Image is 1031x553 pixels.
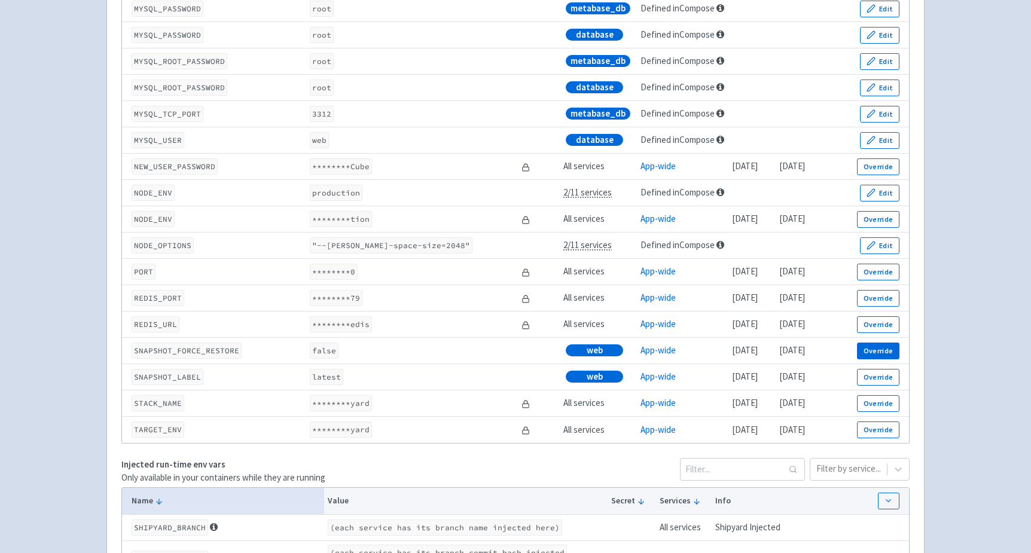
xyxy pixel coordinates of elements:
[132,132,184,148] code: MYSQL_USER
[132,395,184,411] code: STACK_NAME
[611,494,651,507] button: Secret
[640,371,676,382] a: App-wide
[860,53,899,70] button: Edit
[640,2,715,14] a: Defined in Compose
[732,371,758,382] time: [DATE]
[132,421,184,438] code: TARGET_ENV
[712,488,795,515] th: Info
[857,290,899,307] button: Override
[132,27,203,43] code: MYSQL_PASSWORD
[132,185,175,201] code: NODE_ENV
[860,185,899,201] button: Edit
[132,106,203,122] code: MYSQL_TCP_PORT
[576,81,614,93] span: database
[132,80,227,96] code: MYSQL_ROOT_PASSWORD
[779,160,805,172] time: [DATE]
[132,211,175,227] code: NODE_ENV
[640,160,676,172] a: App-wide
[732,265,758,277] time: [DATE]
[310,185,362,201] code: production
[576,29,614,41] span: database
[732,344,758,356] time: [DATE]
[655,514,712,540] td: All services
[732,397,758,408] time: [DATE]
[660,494,708,507] button: Services
[860,237,899,254] button: Edit
[712,514,795,540] td: Shipyard Injected
[640,81,715,93] a: Defined in Compose
[857,158,899,175] button: Override
[560,259,637,285] td: All services
[860,132,899,149] button: Edit
[571,108,626,120] span: metabase_db
[640,292,676,303] a: App-wide
[640,134,715,145] a: Defined in Compose
[310,369,343,385] code: latest
[324,488,608,515] th: Value
[779,213,805,224] time: [DATE]
[860,1,899,17] button: Edit
[560,417,637,443] td: All services
[310,1,334,17] code: root
[860,80,899,96] button: Edit
[857,211,899,228] button: Override
[563,239,612,250] span: 2/11 services
[571,2,626,14] span: metabase_db
[132,158,218,175] code: NEW_USER_PASSWORD
[640,29,715,40] a: Defined in Compose
[132,369,203,385] code: SNAPSHOT_LABEL
[121,459,225,470] strong: Injected run-time env vars
[779,292,805,303] time: [DATE]
[857,316,899,333] button: Override
[857,369,899,386] button: Override
[132,290,184,306] code: REDIS_PORT
[587,371,603,383] span: web
[640,187,715,198] a: Defined in Compose
[132,53,227,69] code: MYSQL_ROOT_PASSWORD
[571,55,626,67] span: metabase_db
[732,424,758,435] time: [DATE]
[132,237,194,253] code: NODE_OPTIONS
[310,80,334,96] code: root
[132,1,203,17] code: MYSQL_PASSWORD
[560,285,637,311] td: All services
[563,187,612,198] span: 2/11 services
[779,371,805,382] time: [DATE]
[680,458,805,481] input: Filter...
[732,292,758,303] time: [DATE]
[132,316,179,332] code: REDIS_URL
[132,520,208,536] code: SHIPYARD_BRANCH
[732,160,758,172] time: [DATE]
[857,421,899,438] button: Override
[640,108,715,119] a: Defined in Compose
[779,424,805,435] time: [DATE]
[587,344,603,356] span: web
[732,318,758,329] time: [DATE]
[640,239,715,250] a: Defined in Compose
[132,343,242,359] code: SNAPSHOT_FORCE_RESTORE
[640,265,676,277] a: App-wide
[857,343,899,359] button: Override
[779,265,805,277] time: [DATE]
[640,318,676,329] a: App-wide
[310,27,334,43] code: root
[860,106,899,123] button: Edit
[310,106,334,122] code: 3312
[732,213,758,224] time: [DATE]
[560,206,637,233] td: All services
[860,27,899,44] button: Edit
[640,424,676,435] a: App-wide
[560,311,637,338] td: All services
[779,318,805,329] time: [DATE]
[310,132,329,148] code: web
[121,471,325,485] p: Only available in your containers while they are running
[310,53,334,69] code: root
[310,237,472,253] code: "--[PERSON_NAME]-space-size=2048"
[328,520,562,536] code: (each service has its branch name injected here)
[310,343,338,359] code: false
[857,395,899,412] button: Override
[857,264,899,280] button: Override
[560,390,637,417] td: All services
[640,55,715,66] a: Defined in Compose
[779,344,805,356] time: [DATE]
